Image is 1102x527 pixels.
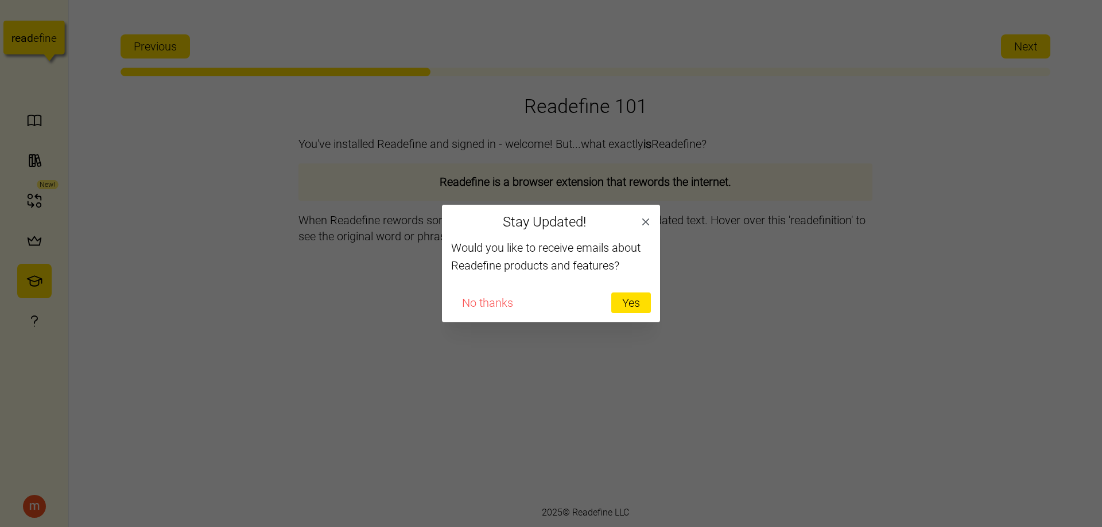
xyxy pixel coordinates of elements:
span: Yes [622,293,640,313]
span: No thanks [462,293,513,313]
button: No thanks [451,292,524,313]
button: Yes [611,292,651,313]
p: Would you like to receive emails about Readefine products and features? [451,239,651,275]
h2: Stay Updated! [451,215,638,229]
